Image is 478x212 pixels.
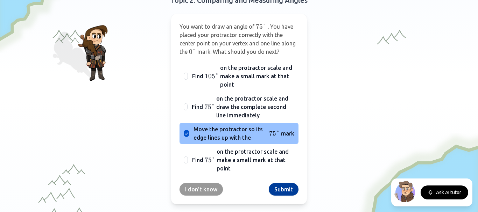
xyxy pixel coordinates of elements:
[394,180,416,202] img: North
[421,185,468,199] button: Ask AI tutor
[205,72,219,80] span: 105°
[217,147,294,173] span: on the protractor scale and make a small mark at that point
[204,103,215,111] span: 75°
[194,125,268,142] span: Move the protractor so its edge lines up with the
[192,156,203,164] span: Find
[269,183,298,196] button: Submit
[192,103,203,111] span: Find
[216,94,294,119] span: on the protractor scale and draw the complete second line immediately
[180,23,254,30] span: You want to draw an angle of
[205,156,215,164] span: 75°
[220,64,294,89] span: on the protractor scale and make a small mark at that point
[180,183,223,196] button: I don't know
[256,23,266,30] span: 75°
[269,130,280,137] span: 75°
[281,129,294,138] span: mark
[197,49,279,55] span: mark. What should you do next?
[192,72,203,80] span: Find
[189,48,196,56] span: 0°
